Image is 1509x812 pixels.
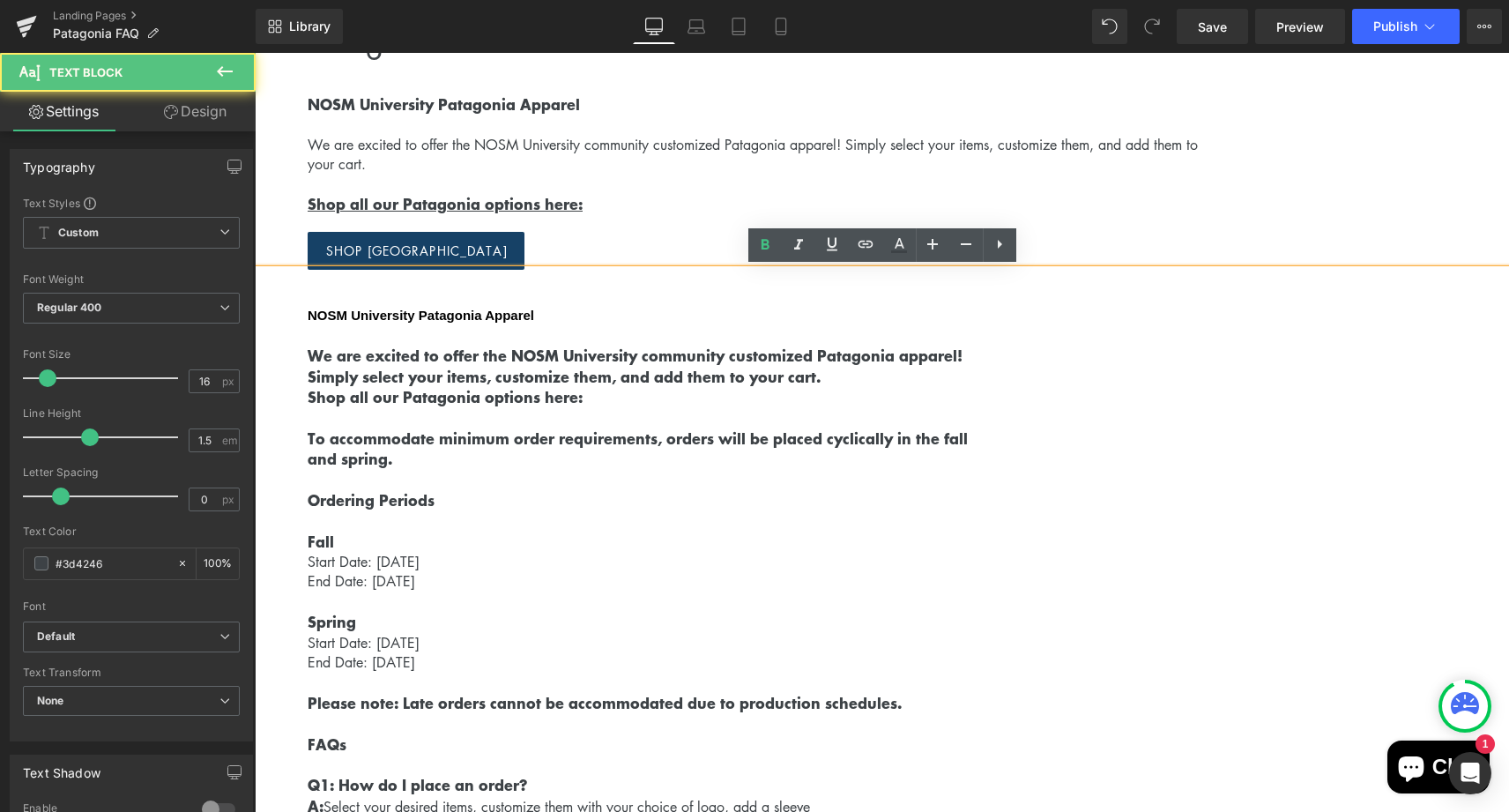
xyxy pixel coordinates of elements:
[49,65,123,79] span: Text Block
[56,554,168,573] input: Color
[1373,19,1417,34] span: Publish
[37,301,102,314] b: Regular 400
[53,139,328,161] strong: Shop all our Patagonia options here:
[23,466,240,479] div: Letter Spacing
[53,720,273,742] strong: Q1: How do I place an order?
[53,743,1254,764] p: Select your desired items, customize them with your choice of logo, add a sleeve
[222,435,237,446] span: em
[23,525,240,538] div: Text Color
[131,92,259,131] a: Design
[53,312,566,334] strong: Simply select your items, customize them, and add them to your cart.
[53,680,92,702] strong: FAQs
[197,548,239,579] div: %
[1134,9,1170,44] button: Redo
[37,629,75,644] i: Default
[633,9,675,44] a: Desktop
[1255,9,1345,44] a: Preview
[53,600,1254,619] p: End Date: [DATE]
[53,580,1254,600] p: Start Date: [DATE]
[23,273,240,286] div: Font Weight
[23,756,100,780] div: Text Shadow
[53,499,1254,518] p: Start Date: [DATE]
[717,9,760,44] a: Tablet
[53,26,139,41] span: Patagonia FAQ
[53,477,79,499] strong: Fall
[53,255,279,270] strong: NOSM University Patagonia Apparel
[23,348,240,361] div: Font Size
[53,291,708,313] strong: We are excited to offer the NOSM University community customized Patagonia apparel!
[58,226,99,241] b: Custom
[1467,9,1502,44] button: More
[222,494,237,505] span: px
[53,741,69,764] strong: A:
[53,332,328,354] strong: Shop all our Patagonia options here:
[1352,9,1460,44] button: Publish
[53,518,1254,538] p: End Date: [DATE]
[1276,18,1324,36] span: Preview
[53,394,138,416] strong: and spring.
[23,407,240,420] div: Line Height
[53,436,180,458] strong: Ordering Periods
[256,9,343,44] a: New Library
[53,374,713,396] strong: To accommodate minimum order requirements, orders will be placed cyclically in the fall
[760,9,802,44] a: Mobile
[53,9,256,23] a: Landing Pages
[23,600,240,613] div: Font
[37,694,64,707] b: None
[675,9,717,44] a: Laptop
[289,19,331,34] span: Library
[53,638,647,660] strong: Please note: Late orders cannot be accommodated due to production schedules.
[23,196,240,210] div: Text Styles
[23,667,240,679] div: Text Transform
[222,376,237,387] span: px
[1127,688,1240,745] inbox-online-store-chat: Shopify online store chat
[71,189,253,207] span: Shop [GEOGRAPHIC_DATA]
[53,557,101,579] strong: Spring
[53,40,325,62] b: NOSM University Patagonia Apparel
[53,82,1254,122] p: We are excited to offer the NOSM University community customized Patagonia apparel! Simply select...
[1092,9,1127,44] button: Undo
[53,179,270,217] a: Shop [GEOGRAPHIC_DATA]
[1198,18,1227,36] span: Save
[1449,752,1491,794] div: Open Intercom Messenger
[23,150,95,175] div: Typography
